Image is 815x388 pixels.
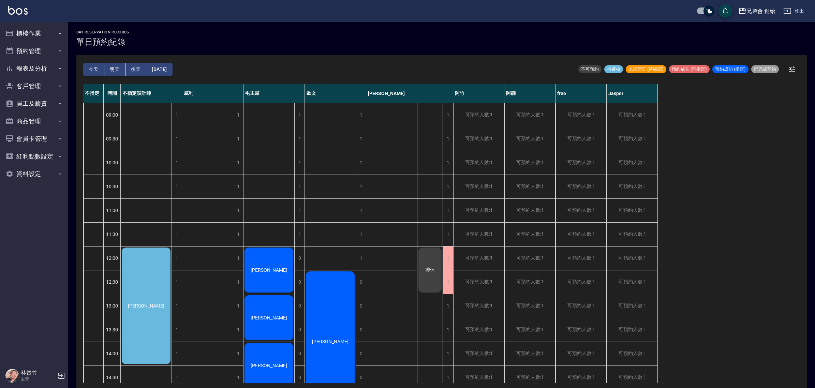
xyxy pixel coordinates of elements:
[233,151,243,175] div: 1
[249,315,288,320] span: [PERSON_NAME]
[104,103,121,127] div: 09:00
[172,342,182,365] div: 1
[356,342,366,365] div: 0
[366,84,453,103] div: [PERSON_NAME]
[294,127,305,151] div: 1
[504,270,555,294] div: 可預約人數:1
[607,127,657,151] div: 可預約人數:1
[172,247,182,270] div: 1
[555,318,606,342] div: 可預約人數:1
[356,294,366,318] div: 0
[121,84,182,103] div: 不指定設計師
[443,103,453,127] div: 1
[443,294,453,318] div: 1
[555,127,606,151] div: 可預約人數:1
[555,223,606,246] div: 可預約人數:1
[504,103,555,127] div: 可預約人數:1
[243,84,305,103] div: 毛主席
[781,5,807,17] button: 登出
[125,63,147,76] button: 後天
[294,318,305,342] div: 0
[3,60,65,77] button: 報表及分析
[3,42,65,60] button: 預約管理
[607,103,657,127] div: 可預約人數:1
[294,270,305,294] div: 0
[294,223,305,246] div: 1
[294,342,305,365] div: 0
[555,294,606,318] div: 可預約人數:1
[356,151,366,175] div: 1
[607,175,657,198] div: 可預約人數:1
[3,25,65,42] button: 櫃檯作業
[294,199,305,222] div: 1
[443,342,453,365] div: 1
[233,318,243,342] div: 1
[504,223,555,246] div: 可預約人數:1
[249,267,288,273] span: [PERSON_NAME]
[356,127,366,151] div: 1
[249,363,288,368] span: [PERSON_NAME]
[21,369,56,376] h5: 林晉竹
[172,270,182,294] div: 1
[172,151,182,175] div: 1
[555,84,607,103] div: free
[504,199,555,222] div: 可預約人數:1
[3,130,65,148] button: 會員卡管理
[443,199,453,222] div: 1
[453,223,504,246] div: 可預約人數:1
[555,103,606,127] div: 可預約人數:1
[718,4,732,18] button: save
[3,95,65,113] button: 員工及薪資
[504,294,555,318] div: 可預約人數:1
[104,294,121,318] div: 13:00
[578,66,602,72] span: 不可預約
[555,247,606,270] div: 可預約人數:1
[356,199,366,222] div: 1
[146,63,172,76] button: [DATE]
[453,103,504,127] div: 可預約人數:1
[104,270,121,294] div: 12:30
[172,223,182,246] div: 1
[607,84,658,103] div: Jasper
[294,103,305,127] div: 1
[443,270,453,294] div: 1
[453,294,504,318] div: 可預約人數:1
[233,175,243,198] div: 1
[104,222,121,246] div: 11:30
[443,151,453,175] div: 1
[356,103,366,127] div: 1
[21,376,56,382] p: 主管
[443,175,453,198] div: 1
[3,165,65,183] button: 資料設定
[233,342,243,365] div: 1
[104,246,121,270] div: 12:00
[172,175,182,198] div: 1
[356,270,366,294] div: 0
[233,103,243,127] div: 1
[712,66,749,72] span: 預約成功 (指定)
[453,342,504,365] div: 可預約人數:1
[626,66,666,72] span: 未來預訂 (待確認)
[104,342,121,365] div: 14:00
[669,66,710,72] span: 預約成功 (不指定)
[504,247,555,270] div: 可預約人數:1
[453,127,504,151] div: 可預約人數:1
[604,66,623,72] span: 待審核
[233,270,243,294] div: 1
[453,270,504,294] div: 可預約人數:1
[555,270,606,294] div: 可預約人數:1
[607,270,657,294] div: 可預約人數:1
[294,294,305,318] div: 0
[104,175,121,198] div: 10:30
[5,369,19,383] img: Person
[504,175,555,198] div: 可預約人數:1
[607,151,657,175] div: 可預約人數:1
[104,63,125,76] button: 明天
[305,84,366,103] div: 歐文
[504,318,555,342] div: 可預約人數:1
[504,127,555,151] div: 可預約人數:1
[172,294,182,318] div: 1
[443,127,453,151] div: 1
[751,66,779,72] span: 已完成預約
[233,199,243,222] div: 1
